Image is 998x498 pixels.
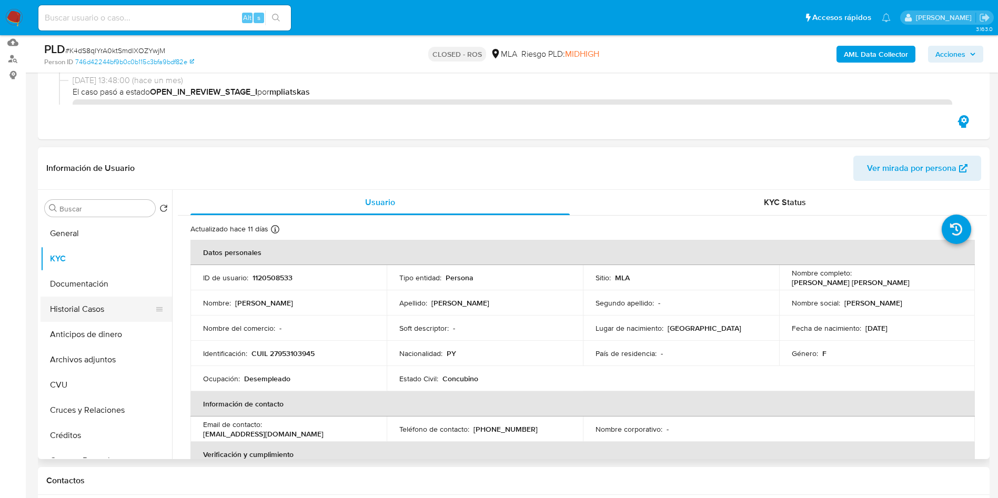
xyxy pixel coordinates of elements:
[38,11,291,25] input: Buscar usuario o caso...
[853,156,981,181] button: Ver mirada por persona
[431,298,489,308] p: [PERSON_NAME]
[658,298,660,308] p: -
[399,273,441,282] p: Tipo entidad :
[615,273,630,282] p: MLA
[253,273,293,282] p: 1120508533
[257,13,260,23] span: s
[41,297,164,322] button: Historial Casos
[251,349,315,358] p: CUIL 27953103945
[442,374,478,383] p: Concubino
[490,48,517,60] div: MLA
[41,221,172,246] button: General
[882,13,891,22] a: Notificaciones
[812,12,871,23] span: Accesos rápidos
[596,424,662,434] p: Nombre corporativo :
[65,45,165,56] span: # K4dS8qIYrA0ktSmdlXOZYwjM
[447,349,456,358] p: PY
[596,273,611,282] p: Sitio :
[41,271,172,297] button: Documentación
[928,46,983,63] button: Acciones
[764,196,806,208] span: KYC Status
[867,156,956,181] span: Ver mirada por persona
[44,57,73,67] b: Person ID
[792,323,861,333] p: Fecha de nacimiento :
[41,372,172,398] button: CVU
[243,13,251,23] span: Alt
[235,298,293,308] p: [PERSON_NAME]
[935,46,965,63] span: Acciones
[75,57,194,67] a: 746d42244bf9b0c0b115c3bfa9bdf82e
[844,46,908,63] b: AML Data Collector
[792,298,840,308] p: Nombre social :
[792,349,818,358] p: Género :
[399,424,469,434] p: Teléfono de contacto :
[596,349,657,358] p: País de residencia :
[667,424,669,434] p: -
[428,47,486,62] p: CLOSED - ROS
[792,278,910,287] p: [PERSON_NAME] [PERSON_NAME]
[203,323,275,333] p: Nombre del comercio :
[190,442,975,467] th: Verificación y cumplimiento
[41,398,172,423] button: Cruces y Relaciones
[59,204,151,214] input: Buscar
[453,323,455,333] p: -
[565,48,599,60] span: MIDHIGH
[979,12,990,23] a: Salir
[399,298,427,308] p: Apellido :
[190,391,975,416] th: Información de contacto
[836,46,915,63] button: AML Data Collector
[203,349,247,358] p: Identificación :
[265,11,287,25] button: search-icon
[844,298,902,308] p: [PERSON_NAME]
[865,323,888,333] p: [DATE]
[203,429,324,439] p: [EMAIL_ADDRESS][DOMAIN_NAME]
[46,163,135,174] h1: Información de Usuario
[596,323,663,333] p: Lugar de nacimiento :
[41,423,172,448] button: Créditos
[596,298,654,308] p: Segundo apellido :
[279,323,281,333] p: -
[244,374,290,383] p: Desempleado
[41,246,172,271] button: KYC
[203,273,248,282] p: ID de usuario :
[822,349,826,358] p: F
[41,448,172,473] button: Cuentas Bancarias
[203,374,240,383] p: Ocupación :
[41,347,172,372] button: Archivos adjuntos
[792,268,852,278] p: Nombre completo :
[661,349,663,358] p: -
[41,322,172,347] button: Anticipos de dinero
[203,420,262,429] p: Email de contacto :
[446,273,473,282] p: Persona
[46,475,981,486] h1: Contactos
[399,374,438,383] p: Estado Civil :
[365,196,395,208] span: Usuario
[399,349,442,358] p: Nacionalidad :
[473,424,538,434] p: [PHONE_NUMBER]
[49,204,57,212] button: Buscar
[916,13,975,23] p: gustavo.deseta@mercadolibre.com
[521,48,599,60] span: Riesgo PLD:
[44,40,65,57] b: PLD
[203,298,231,308] p: Nombre :
[159,204,168,216] button: Volver al orden por defecto
[668,323,741,333] p: [GEOGRAPHIC_DATA]
[976,25,993,33] span: 3.163.0
[190,240,975,265] th: Datos personales
[399,323,449,333] p: Soft descriptor :
[190,224,268,234] p: Actualizado hace 11 días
